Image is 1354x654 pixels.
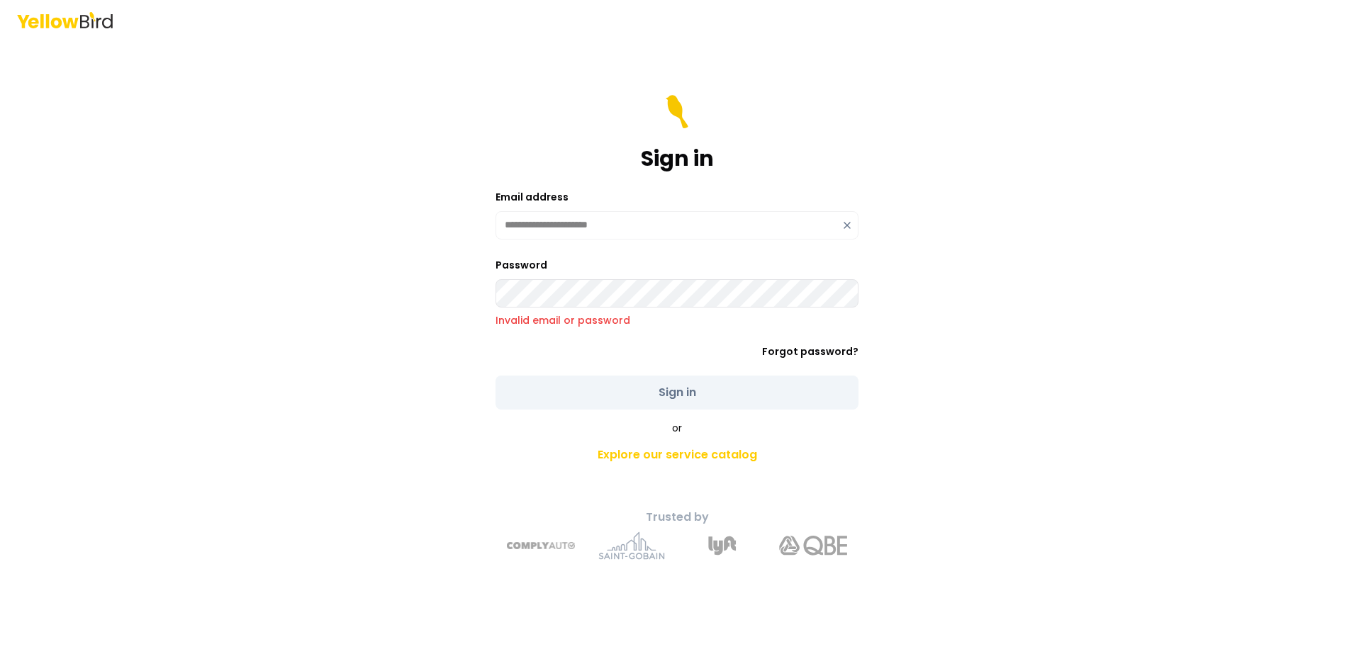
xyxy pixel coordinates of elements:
[762,344,858,359] a: Forgot password?
[496,190,569,204] label: Email address
[641,146,714,171] h1: Sign in
[427,509,927,526] p: Trusted by
[427,441,927,469] a: Explore our service catalog
[672,421,682,435] span: or
[496,313,858,327] p: Invalid email or password
[496,258,547,272] label: Password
